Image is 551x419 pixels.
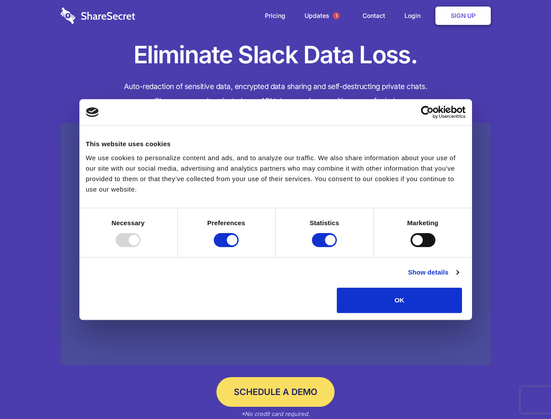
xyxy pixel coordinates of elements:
a: Schedule a Demo [216,377,335,407]
a: Usercentrics Cookiebot - opens in a new window [389,106,465,119]
a: Sign Up [435,7,491,25]
div: We use cookies to personalize content and ads, and to analyze our traffic. We also share informat... [86,153,465,195]
span: 1 [333,12,340,19]
em: *No credit card required. [241,410,310,417]
img: logo [86,107,99,117]
div: This website uses cookies [86,139,465,149]
a: Contact [354,2,394,29]
a: Pricing [256,2,294,29]
strong: Preferences [207,219,245,227]
a: Show details [408,267,459,278]
img: logo-wordmark-white-trans-d4663122ce5f474addd5e946df7df03e33cb6a1c49d2221995e7729f52c070b2.svg [61,7,135,24]
strong: Marketing [407,219,438,227]
h4: Auto-redaction of sensitive data, encrypted data sharing and self-destructing private chats. Shar... [61,79,491,108]
h1: Eliminate Slack Data Loss. [61,39,491,71]
strong: Necessary [112,219,145,227]
strong: Statistics [310,219,339,227]
a: Wistia video thumbnail [61,123,491,365]
button: OK [337,288,462,313]
a: Login [396,2,434,29]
